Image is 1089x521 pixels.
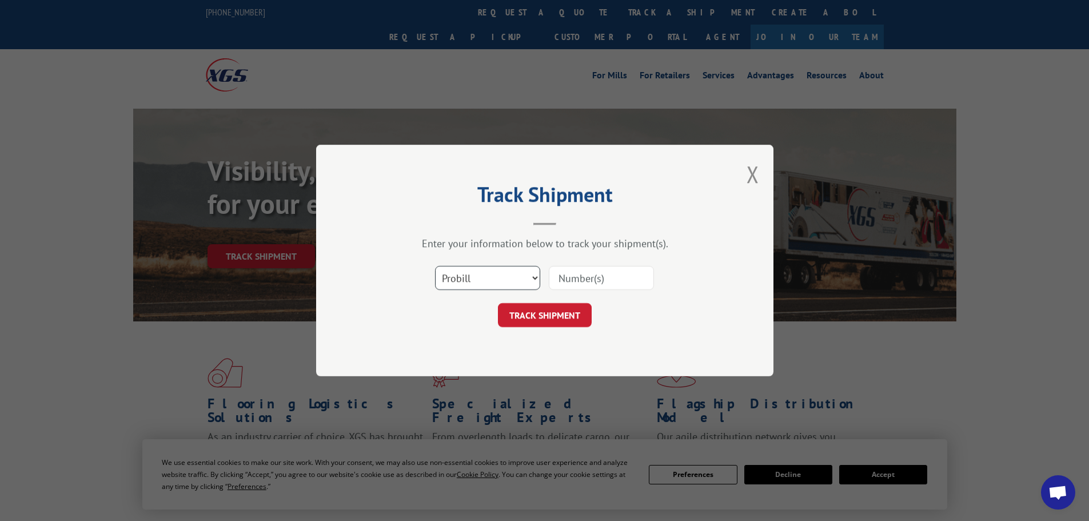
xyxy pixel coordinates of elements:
[373,186,716,208] h2: Track Shipment
[1041,475,1075,510] div: Open chat
[498,303,592,327] button: TRACK SHIPMENT
[549,266,654,290] input: Number(s)
[373,237,716,250] div: Enter your information below to track your shipment(s).
[747,159,759,189] button: Close modal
